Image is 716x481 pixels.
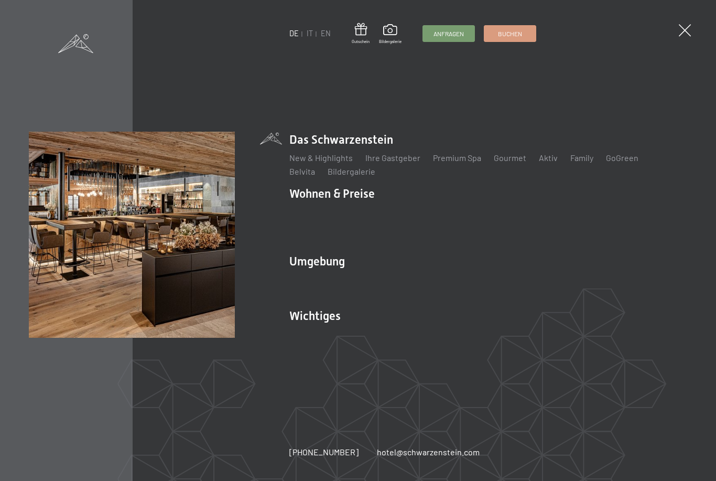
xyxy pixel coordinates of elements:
[321,29,331,38] a: EN
[484,26,536,41] a: Buchen
[423,26,474,41] a: Anfragen
[539,153,558,163] a: Aktiv
[570,153,593,163] a: Family
[289,29,299,38] a: DE
[289,153,353,163] a: New & Highlights
[352,23,370,45] a: Gutschein
[377,446,480,458] a: hotel@schwarzenstein.com
[606,153,638,163] a: GoGreen
[289,166,315,176] a: Belvita
[433,29,464,38] span: Anfragen
[379,39,402,45] span: Bildergalerie
[352,39,370,45] span: Gutschein
[433,153,481,163] a: Premium Spa
[365,153,420,163] a: Ihre Gastgeber
[289,447,359,457] span: [PHONE_NUMBER]
[307,29,313,38] a: IT
[498,29,522,38] span: Buchen
[494,153,526,163] a: Gourmet
[379,24,402,44] a: Bildergalerie
[289,446,359,458] a: [PHONE_NUMBER]
[328,166,375,176] a: Bildergalerie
